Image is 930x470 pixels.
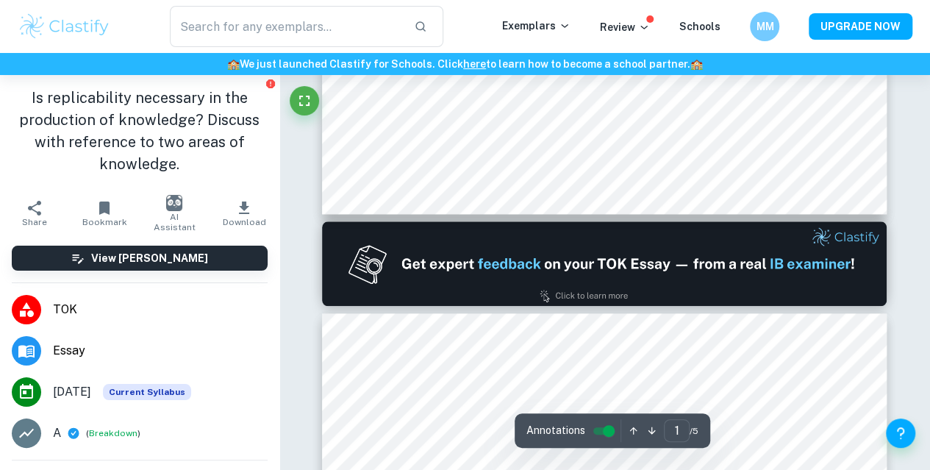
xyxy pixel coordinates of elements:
[690,58,703,70] span: 🏫
[91,250,208,266] h6: View [PERSON_NAME]
[750,12,779,41] button: MM
[265,78,276,89] button: Report issue
[53,301,268,318] span: TOK
[12,246,268,271] button: View [PERSON_NAME]
[756,18,773,35] h6: MM
[22,217,47,227] span: Share
[12,87,268,175] h1: Is replicability necessary in the production of knowledge? Discuss with reference to two areas of...
[502,18,570,34] p: Exemplars
[463,58,486,70] a: here
[526,423,585,438] span: Annotations
[89,427,137,440] button: Breakdown
[679,21,720,32] a: Schools
[70,193,140,234] button: Bookmark
[322,221,887,306] img: Ad
[140,193,210,234] button: AI Assistant
[223,217,266,227] span: Download
[809,13,912,40] button: UPGRADE NOW
[690,424,698,438] span: / 5
[600,19,650,35] p: Review
[210,193,279,234] button: Download
[290,86,319,115] button: Fullscreen
[170,6,402,47] input: Search for any exemplars...
[53,424,61,442] p: A
[103,384,191,400] span: Current Syllabus
[166,195,182,211] img: AI Assistant
[53,342,268,360] span: Essay
[886,419,915,448] button: Help and Feedback
[86,427,140,441] span: ( )
[149,212,201,232] span: AI Assistant
[18,12,111,41] img: Clastify logo
[53,383,91,401] span: [DATE]
[103,384,191,400] div: This exemplar is based on the current syllabus. Feel free to refer to it for inspiration/ideas wh...
[227,58,240,70] span: 🏫
[82,217,127,227] span: Bookmark
[3,56,927,72] h6: We just launched Clastify for Schools. Click to learn how to become a school partner.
